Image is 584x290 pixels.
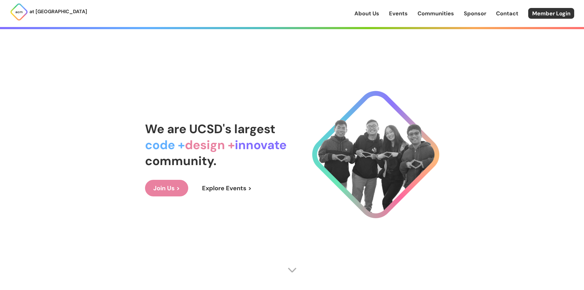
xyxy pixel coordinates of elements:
[145,180,188,196] a: Join Us >
[418,10,454,17] a: Communities
[145,137,185,153] span: code +
[194,180,260,196] a: Explore Events >
[10,3,28,21] img: ACM Logo
[528,8,574,19] a: Member Login
[145,153,216,169] span: community.
[10,3,87,21] a: at [GEOGRAPHIC_DATA]
[235,137,287,153] span: innovate
[312,91,439,218] img: Cool Logo
[29,8,87,16] p: at [GEOGRAPHIC_DATA]
[185,137,235,153] span: design +
[496,10,518,17] a: Contact
[288,265,297,275] img: Scroll Arrow
[389,10,408,17] a: Events
[354,10,379,17] a: About Us
[145,121,275,137] span: We are UCSD's largest
[464,10,486,17] a: Sponsor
